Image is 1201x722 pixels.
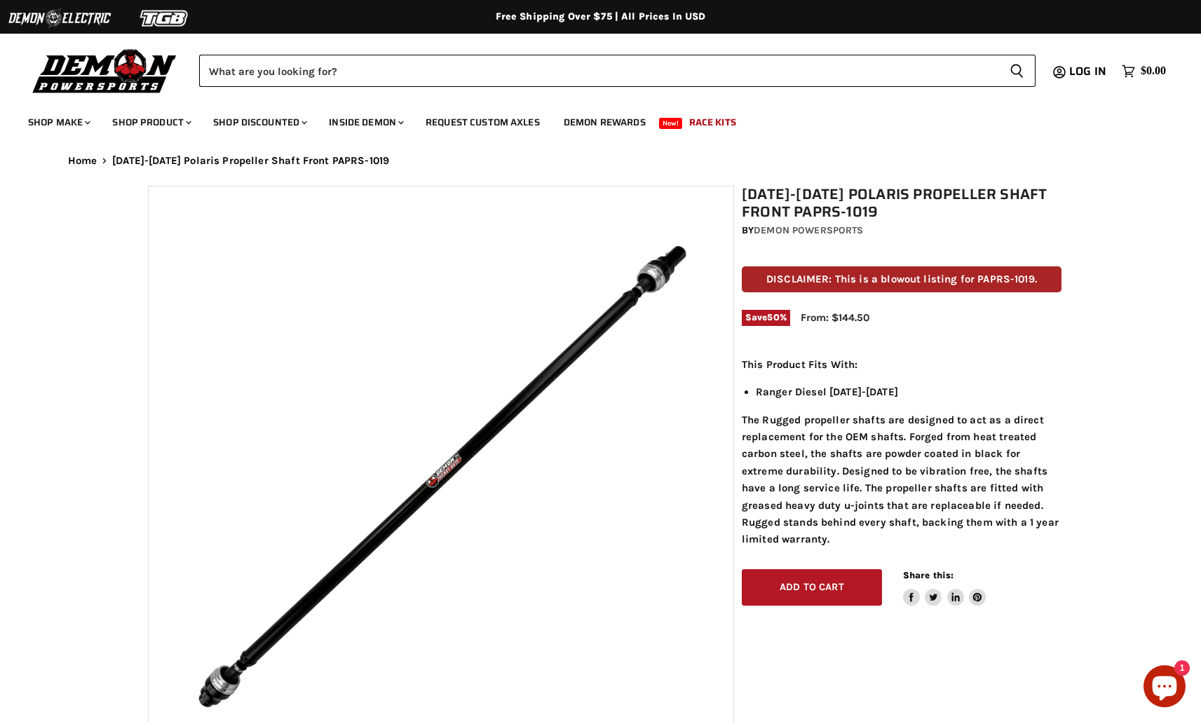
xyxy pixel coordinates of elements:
[68,155,97,167] a: Home
[1069,62,1106,80] span: Log in
[1063,65,1115,78] a: Log in
[112,155,389,167] span: [DATE]-[DATE] Polaris Propeller Shaft Front PAPRS-1019
[767,312,779,322] span: 50
[203,108,315,137] a: Shop Discounted
[1141,64,1166,78] span: $0.00
[553,108,656,137] a: Demon Rewards
[742,186,1061,221] h1: [DATE]-[DATE] Polaris Propeller Shaft Front PAPRS-1019
[742,310,790,325] span: Save %
[742,266,1061,292] p: DISCLAIMER: This is a blowout listing for PAPRS-1019.
[112,5,217,32] img: TGB Logo 2
[754,224,863,236] a: Demon Powersports
[801,311,869,324] span: From: $144.50
[415,108,550,137] a: Request Custom Axles
[742,356,1061,373] p: This Product Fits With:
[742,223,1061,238] div: by
[318,108,412,137] a: Inside Demon
[199,55,1036,87] form: Product
[40,11,1162,23] div: Free Shipping Over $75 | All Prices In USD
[780,581,844,593] span: Add to cart
[28,46,182,95] img: Demon Powersports
[102,108,200,137] a: Shop Product
[659,118,683,129] span: New!
[40,155,1162,167] nav: Breadcrumbs
[1139,665,1190,711] inbox-online-store-chat: Shopify online store chat
[679,108,747,137] a: Race Kits
[7,5,112,32] img: Demon Electric Logo 2
[199,55,998,87] input: Search
[742,356,1061,548] div: The Rugged propeller shafts are designed to act as a direct replacement for the OEM shafts. Forge...
[1115,61,1173,81] a: $0.00
[903,570,954,580] span: Share this:
[742,569,882,606] button: Add to cart
[18,102,1162,137] ul: Main menu
[998,55,1036,87] button: Search
[18,108,99,137] a: Shop Make
[903,569,986,606] aside: Share this:
[756,383,1061,400] li: Ranger Diesel [DATE]-[DATE]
